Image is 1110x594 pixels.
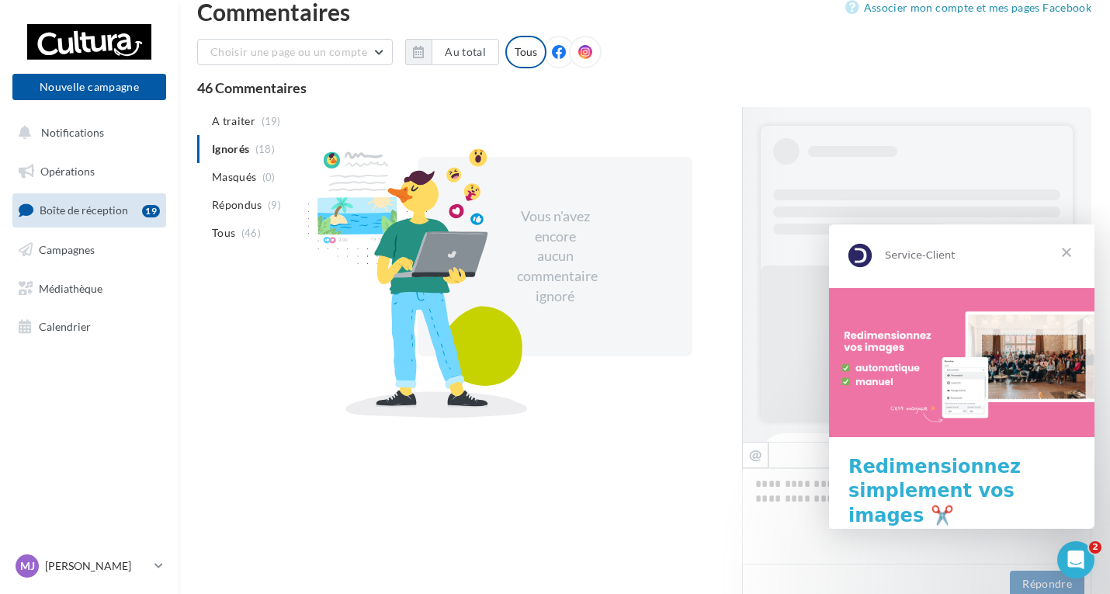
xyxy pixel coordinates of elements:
[1089,541,1101,554] span: 2
[60,444,270,542] div: ✔️ Toutes ces conditions sont réunies ? Commencez l'association depuis " " en cliquant sur " ".
[16,206,152,222] p: 2 étapes terminées sur 3
[262,115,281,127] span: (19)
[41,126,104,139] span: Notifications
[10,6,40,36] button: go back
[12,74,166,100] button: Nouvelle campagne
[9,155,169,188] a: Opérations
[829,224,1094,529] iframe: Intercom live chat message
[197,39,393,65] button: Choisir une page ou un compte
[210,45,367,58] span: Choisir une page ou un compte
[45,558,148,574] p: [PERSON_NAME]
[156,206,295,222] p: Il reste environ 2 minutes
[9,116,163,149] button: Notifications
[9,273,169,305] a: Médiathèque
[405,39,499,65] button: Au total
[197,81,1091,95] div: 46 Commentaires
[212,197,262,213] span: Répondus
[212,169,256,185] span: Masqués
[517,207,593,307] div: Vous n'avez encore aucun commentaire ignoré
[20,558,35,574] span: MJ
[262,171,276,183] span: (0)
[142,205,160,217] div: 19
[432,39,499,65] button: Au total
[212,225,235,241] span: Tous
[9,311,169,343] a: Calendrier
[272,7,300,35] div: Fermer
[39,320,91,333] span: Calendrier
[60,478,247,523] b: Gérer mon compte > Réseaux sociaux> Comptes Facebook/Instagram
[22,61,289,117] div: Débuter sur les Réseaux Sociaux
[39,281,102,294] span: Médiathèque
[241,227,261,239] span: (46)
[39,243,95,256] span: Campagnes
[60,363,270,428] div: 👉 Pour Instagram, vous devez obligatoirement utiliser un ET le
[29,266,282,291] div: 1Associer Facebook à Digitaleo
[60,299,260,344] b: utiliser un profil Facebook et d'être administrateur
[40,165,95,178] span: Opérations
[68,137,285,152] a: [EMAIL_ADDRESS][DOMAIN_NAME]
[69,164,94,189] img: Profile image for Service-Client
[268,199,281,211] span: (9)
[9,234,169,266] a: Campagnes
[40,203,128,217] span: Boîte de réception
[22,117,289,155] div: Suivez ce pas à pas et si besoin, écrivez-nous à
[100,168,241,184] div: Service-Client de Digitaleo
[12,551,166,581] a: MJ [PERSON_NAME]
[60,297,270,346] div: 👉 Assurez-vous d' de vos pages.
[60,272,263,287] div: Associer Facebook à Digitaleo
[60,397,269,426] b: relier à votre page Facebook.
[505,36,546,68] div: Tous
[9,193,169,227] a: Boîte de réception19
[212,113,255,129] span: A traiter
[1057,541,1094,578] iframe: Intercom live chat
